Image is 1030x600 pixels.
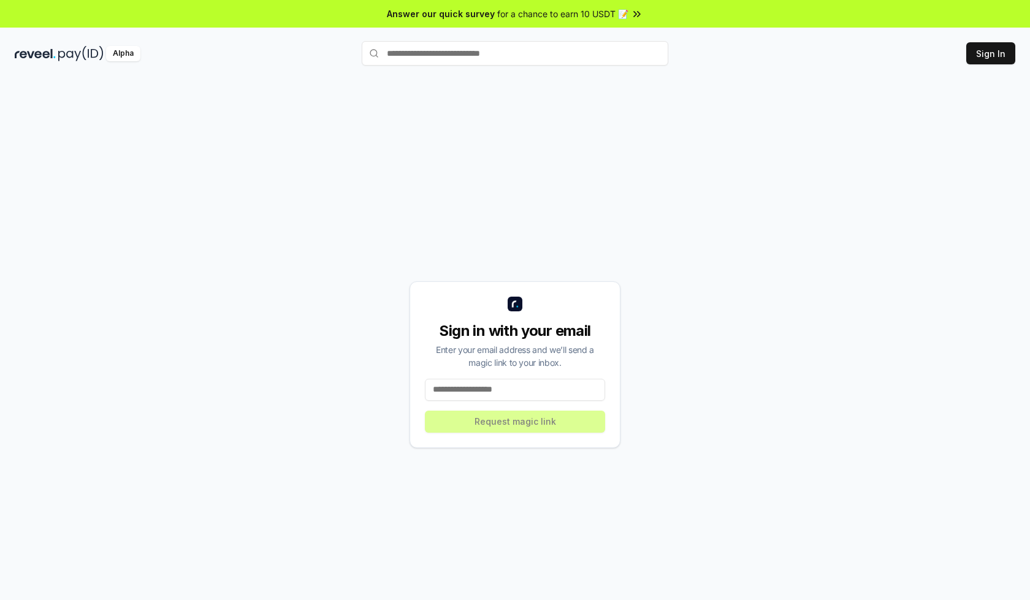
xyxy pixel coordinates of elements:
[425,343,605,369] div: Enter your email address and we’ll send a magic link to your inbox.
[508,297,522,311] img: logo_small
[15,46,56,61] img: reveel_dark
[497,7,628,20] span: for a chance to earn 10 USDT 📝
[106,46,140,61] div: Alpha
[387,7,495,20] span: Answer our quick survey
[58,46,104,61] img: pay_id
[425,321,605,341] div: Sign in with your email
[966,42,1015,64] button: Sign In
